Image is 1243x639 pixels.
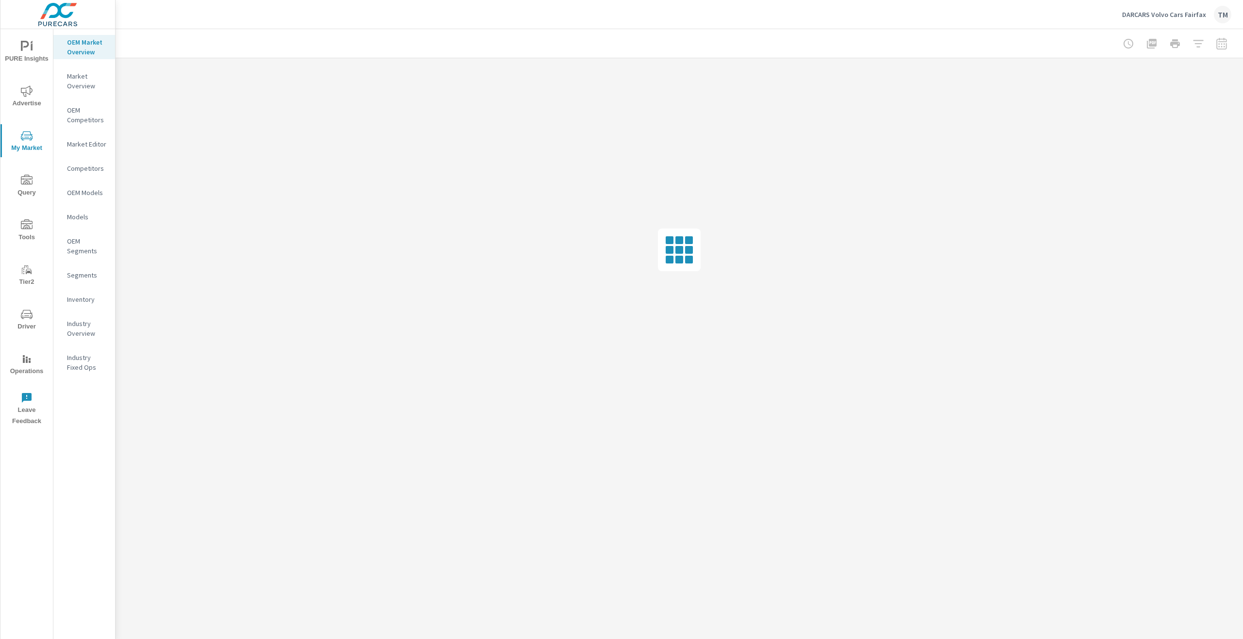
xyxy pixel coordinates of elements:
p: OEM Segments [67,236,107,256]
div: TM [1214,6,1231,23]
p: Market Overview [67,71,107,91]
span: Operations [3,353,50,377]
div: OEM Segments [53,234,115,258]
p: Industry Fixed Ops [67,353,107,372]
p: Segments [67,270,107,280]
span: Leave Feedback [3,392,50,427]
p: OEM Competitors [67,105,107,125]
div: Competitors [53,161,115,176]
p: DARCARS Volvo Cars Fairfax [1122,10,1206,19]
p: Inventory [67,295,107,304]
span: Tier2 [3,264,50,288]
div: OEM Models [53,185,115,200]
div: Models [53,210,115,224]
p: OEM Market Overview [67,37,107,57]
div: OEM Competitors [53,103,115,127]
span: Driver [3,309,50,332]
div: Market Overview [53,69,115,93]
span: My Market [3,130,50,154]
div: nav menu [0,29,53,431]
span: Advertise [3,85,50,109]
p: Industry Overview [67,319,107,338]
div: Market Editor [53,137,115,151]
p: Models [67,212,107,222]
div: Segments [53,268,115,282]
p: Competitors [67,164,107,173]
span: Query [3,175,50,198]
div: Industry Overview [53,316,115,341]
div: Industry Fixed Ops [53,350,115,375]
div: Inventory [53,292,115,307]
span: Tools [3,219,50,243]
p: Market Editor [67,139,107,149]
span: PURE Insights [3,41,50,65]
p: OEM Models [67,188,107,197]
div: OEM Market Overview [53,35,115,59]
